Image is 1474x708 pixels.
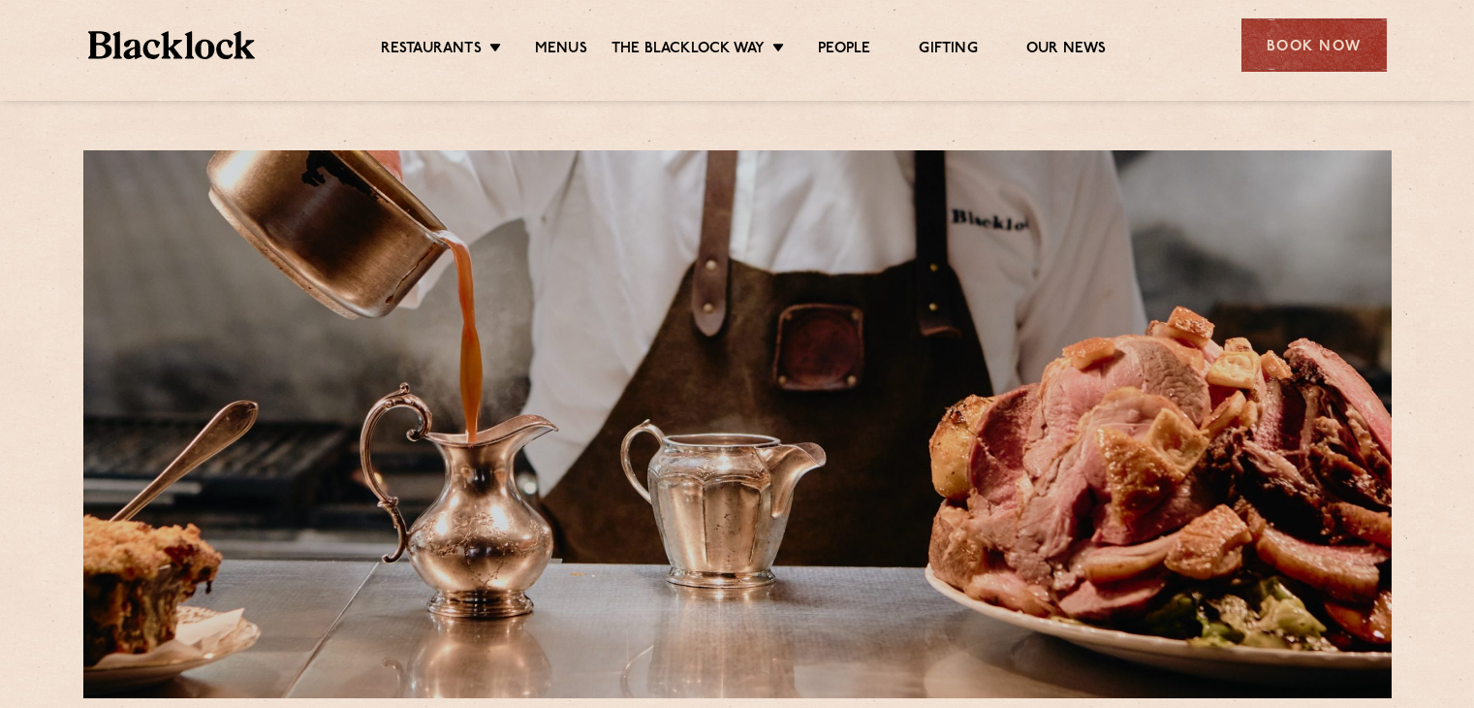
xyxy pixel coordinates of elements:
a: Menus [535,40,587,61]
a: The Blacklock Way [612,40,765,61]
img: BL_Textured_Logo-footer-cropped.svg [88,31,256,59]
div: Book Now [1241,18,1387,72]
a: Our News [1026,40,1107,61]
a: Restaurants [381,40,482,61]
a: People [818,40,870,61]
a: Gifting [919,40,977,61]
